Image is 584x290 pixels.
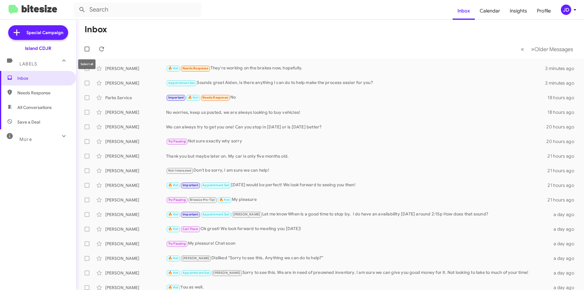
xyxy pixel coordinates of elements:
a: Special Campaign [8,25,68,40]
div: [PERSON_NAME] [105,80,166,86]
div: a day ago [550,241,579,247]
div: Sounds great Aiden, is there anything I can do to help make the process easier for you? [166,79,545,86]
div: No [166,94,547,101]
span: Call Them [182,227,198,231]
div: 20 hours ago [546,138,579,145]
div: [PERSON_NAME] [105,153,166,159]
div: [PERSON_NAME] [105,182,166,188]
span: Bitesize Pro-Tip! [190,198,215,202]
span: Try Pausing [168,198,186,202]
nav: Page navigation example [517,43,577,55]
div: No worries, keep us posted, we are always looking to buy vehicles! [166,109,547,115]
span: Important [168,96,184,100]
span: Try Pausing [168,242,186,246]
span: « [521,45,524,53]
span: All Conversations [17,104,52,110]
div: [PERSON_NAME] [105,241,166,247]
a: Insights [505,2,532,20]
div: [PERSON_NAME] [105,226,166,232]
span: 🔥 Hot [168,271,179,275]
h1: Inbox [85,25,107,34]
div: Island CDJR [25,45,51,51]
div: Sorry to see this. We are in need of preowned inventory. I am sure we can give you good money for... [166,269,550,276]
div: 21 hours ago [547,168,579,174]
span: Try Pausing [168,139,186,143]
span: 🔥 Hot [188,96,198,100]
span: 🔥 Hot [168,212,179,216]
a: Calendar [475,2,505,20]
span: Appointment Set [182,271,209,275]
span: 🔥 Hot [168,66,179,70]
div: a day ago [550,255,579,261]
span: Appointment Set [202,212,229,216]
div: My pleasure! Chat soon [166,240,550,247]
div: Parks Service [105,95,166,101]
div: 3 minutes ago [545,80,579,86]
div: [PERSON_NAME] [105,197,166,203]
div: [PERSON_NAME] [105,124,166,130]
span: Inbox [17,75,69,81]
div: 20 hours ago [546,124,579,130]
span: Labels [19,61,37,67]
div: Not sure exactly why sorry [166,138,546,145]
div: 21 hours ago [547,182,579,188]
button: Previous [517,43,528,55]
span: [PERSON_NAME] [213,271,240,275]
div: 21 hours ago [547,197,579,203]
span: Save a Deal [17,119,40,125]
div: [DATE] would be perfect! We look forward to seeing you then! [166,182,547,189]
span: Important [182,212,198,216]
div: Thank you but maybe later on. My car is only five months old. [166,153,547,159]
div: Disliked “Sorry to see this. Anything we can do to help?” [166,255,550,262]
div: 18 hours ago [547,109,579,115]
span: 🔥 Hot [219,198,230,202]
button: Next [527,43,577,55]
span: [PERSON_NAME] [233,212,260,216]
div: 3 minutes ago [545,65,579,72]
div: Don't be sorry, I am sure we can help! [166,167,547,174]
span: Needs Response [17,90,69,96]
span: 🔥 Hot [168,227,179,231]
div: [PERSON_NAME] [105,270,166,276]
div: 21 hours ago [547,153,579,159]
span: Important [182,183,198,187]
span: Special Campaign [26,30,63,36]
span: Appointment Set [202,183,229,187]
span: 🔥 Hot [168,285,179,289]
div: 18 hours ago [547,95,579,101]
div: [PERSON_NAME] [105,255,166,261]
div: My pleasure [166,196,547,203]
span: Older Messages [534,46,573,53]
span: Appointment Set [168,81,195,85]
input: Search [74,2,201,17]
span: Needs Response [182,66,208,70]
div: [PERSON_NAME] [105,168,166,174]
div: We can always try to get you one! Can you stop in [DATE] or is [DATE] better? [166,124,546,130]
div: [PERSON_NAME] [105,109,166,115]
div: a day ago [550,226,579,232]
div: [PERSON_NAME] [105,211,166,218]
a: Profile [532,2,556,20]
span: Not-Interested [168,169,192,173]
span: » [531,45,534,53]
div: They're working on the brakes now, hopefully. [166,65,545,72]
div: Select all [78,59,96,69]
div: JD [561,5,571,15]
span: [PERSON_NAME] [182,256,210,260]
div: Let me know When is a good time to stop by, I do have an availability [DATE] around 2:15p How doe... [166,211,550,218]
span: More [19,137,32,142]
div: a day ago [550,270,579,276]
span: Needs Response [202,96,228,100]
div: [PERSON_NAME] [105,138,166,145]
span: 🔥 Hot [168,256,179,260]
span: 🔥 Hot [168,183,179,187]
button: JD [556,5,577,15]
a: Inbox [453,2,475,20]
div: Ok great! We look forward to meeting you [DATE]! [166,225,550,232]
div: [PERSON_NAME] [105,65,166,72]
div: a day ago [550,211,579,218]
